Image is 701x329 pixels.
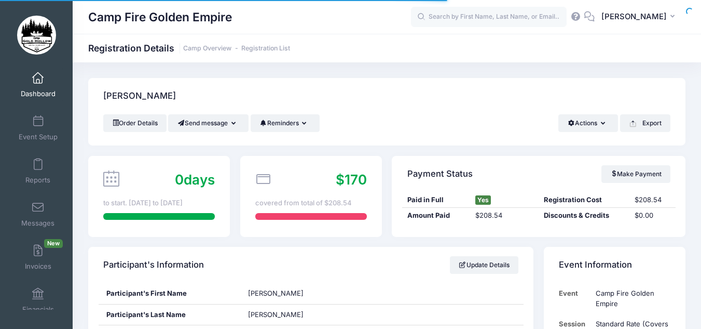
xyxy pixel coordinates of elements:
span: Invoices [25,262,51,271]
td: Event [559,283,590,314]
span: New [44,239,63,248]
div: covered from total of $208.54 [255,198,367,208]
div: Participant's Last Name [99,305,240,325]
div: Participant's First Name [99,283,240,304]
input: Search by First Name, Last Name, or Email... [411,7,567,28]
span: 0 [175,172,184,188]
img: Camp Fire Golden Empire [17,16,56,55]
div: Discounts & Credits [539,210,630,221]
a: InvoicesNew [13,239,63,275]
span: Messages [21,219,54,228]
h4: Event Information [559,251,632,280]
button: Send message [168,114,249,132]
h4: [PERSON_NAME] [103,82,176,111]
span: [PERSON_NAME] [248,289,304,297]
span: $170 [336,172,367,188]
div: Registration Cost [539,195,630,205]
a: Registration List [241,45,290,52]
div: to start. [DATE] to [DATE] [103,198,215,208]
div: $208.54 [470,210,539,221]
h1: Registration Details [88,43,290,54]
span: Reports [25,176,50,185]
div: Paid in Full [402,195,471,205]
span: Dashboard [21,89,56,98]
div: $208.54 [630,195,676,205]
a: Financials [13,282,63,319]
span: [PERSON_NAME] [601,11,667,22]
div: $0.00 [630,210,676,221]
a: Messages [13,196,63,232]
a: Update Details [450,256,519,274]
a: Make Payment [601,165,670,183]
a: Order Details [103,114,167,132]
span: Yes [475,195,491,205]
td: Camp Fire Golden Empire [590,283,670,314]
button: Actions [558,114,618,132]
div: Amount Paid [402,210,471,221]
h1: Camp Fire Golden Empire [88,5,232,29]
h4: Payment Status [407,159,473,189]
span: [PERSON_NAME] [248,310,304,319]
span: Financials [22,305,54,314]
button: [PERSON_NAME] [595,5,685,29]
button: Reminders [251,114,320,132]
a: Dashboard [13,67,63,103]
span: Event Setup [19,133,58,141]
a: Reports [13,153,63,189]
a: Event Setup [13,110,63,146]
h4: Participant's Information [103,251,204,280]
div: days [175,169,215,190]
button: Export [620,114,670,132]
a: Camp Overview [183,45,231,52]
